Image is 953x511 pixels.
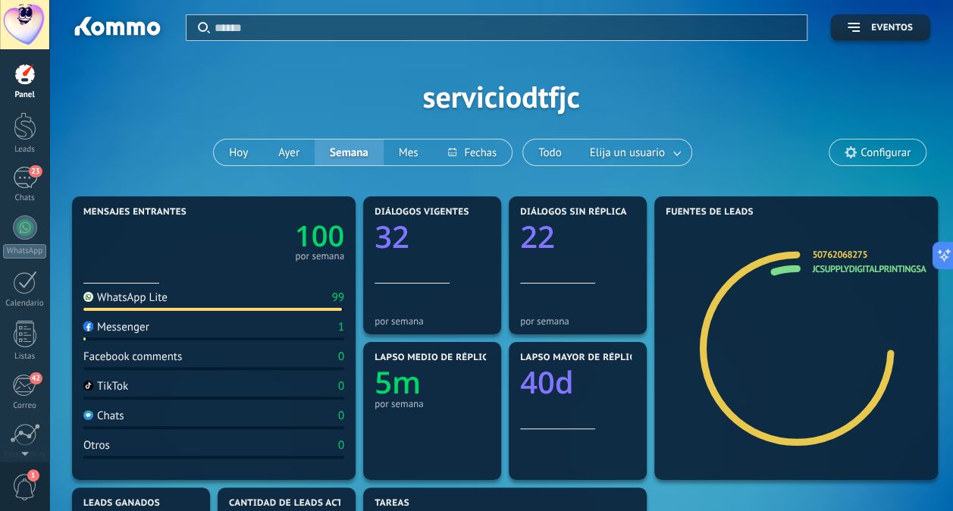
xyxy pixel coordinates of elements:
div: Leads [3,145,47,155]
div: por semana [295,252,344,260]
button: Ayer [263,140,315,165]
span: Leads ganados [83,498,160,509]
span: Diálogos sin réplica [520,207,627,218]
span: Eventos [871,23,913,33]
text: 32 [375,215,409,257]
span: Tareas [375,498,409,509]
button: Elija un usuario [577,140,691,165]
a: 40d [520,361,635,403]
button: Fechas [433,140,511,165]
span: Elija un usuario [587,143,668,163]
a: Jcsupplydigitalprintingsa [812,263,926,275]
div: Otros [83,438,110,453]
div: 0 [338,409,344,423]
div: Listas [3,352,47,362]
div: Calendario [3,299,47,309]
div: por semana [520,315,635,327]
div: 99 [332,290,344,305]
div: WhatsApp [3,244,46,259]
div: Facebook comments [83,350,182,364]
div: por semana [375,398,490,409]
text: 22 [520,215,555,257]
span: Mensajes entrantes [83,207,187,218]
button: Semana [315,140,384,165]
a: 100 [214,216,344,255]
text: 5m [375,361,421,403]
div: 0 [338,438,344,453]
div: Chats [3,193,47,203]
span: Lapso medio de réplica [375,353,494,363]
span: Lapso mayor de réplica [520,353,641,363]
span: 23 [29,165,42,177]
span: Cantidad de leads activos [229,498,365,509]
div: 0 [338,350,344,364]
text: 40d [520,361,574,403]
img: Chats [83,410,93,420]
div: por semana [375,315,490,327]
div: 1 [338,320,344,334]
span: Configurar [861,146,911,159]
text: 100 [295,216,344,255]
div: Correo [3,401,47,411]
button: Hoy [214,140,263,165]
div: 0 [338,379,344,393]
button: Mes [384,140,434,165]
span: Fuentes de leads [666,207,754,218]
div: Panel [3,90,47,100]
div: Messenger [83,320,149,334]
img: Messenger [83,321,93,331]
a: 50762068275 [812,249,867,261]
span: Diálogos vigentes [375,207,469,218]
div: Chats [83,409,124,423]
div: TikTok [83,379,128,393]
span: 42 [30,372,42,384]
img: WhatsApp Lite [83,292,93,302]
button: Eventos [830,14,930,41]
img: TikTok [83,381,93,390]
span: 1 [27,469,39,481]
div: WhatsApp Lite [83,290,168,305]
button: Todo [523,140,577,165]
